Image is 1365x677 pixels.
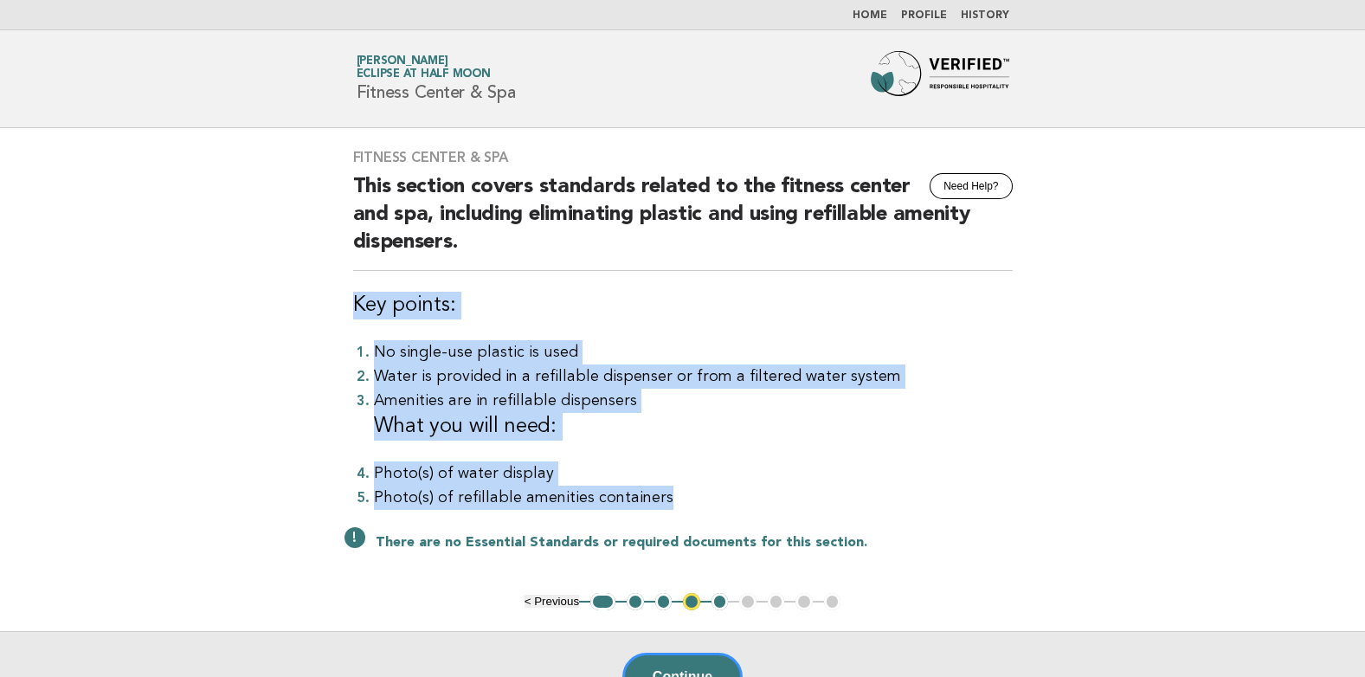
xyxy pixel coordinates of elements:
li: Water is provided in a refillable dispenser or from a filtered water system [374,364,1013,389]
li: No single-use plastic is used [374,340,1013,364]
p: There are no Essential Standards or required documents for this section. [376,534,1013,551]
button: Need Help? [930,173,1012,199]
h3: Key points: [353,292,1013,319]
li: Photo(s) of water display [374,461,1013,486]
h2: This section covers standards related to the fitness center and spa, including eliminating plasti... [353,173,1013,271]
button: 4 [683,593,700,610]
li: Photo(s) of refillable amenities containers [374,486,1013,510]
a: Home [853,10,887,21]
a: [PERSON_NAME]Eclipse at Half Moon [357,55,491,80]
a: History [961,10,1009,21]
li: Amenities are in refillable dispensers [374,389,1013,441]
button: 1 [590,593,615,610]
span: Eclipse at Half Moon [357,69,491,81]
button: 5 [711,593,729,610]
button: 3 [655,593,673,610]
h3: What you will need: [374,413,1013,441]
a: Profile [901,10,947,21]
img: Forbes Travel Guide [871,51,1009,106]
button: 2 [627,593,644,610]
button: < Previous [525,595,579,608]
h1: Fitness Center & Spa [357,56,516,101]
h3: Fitness Center & Spa [353,149,1013,166]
